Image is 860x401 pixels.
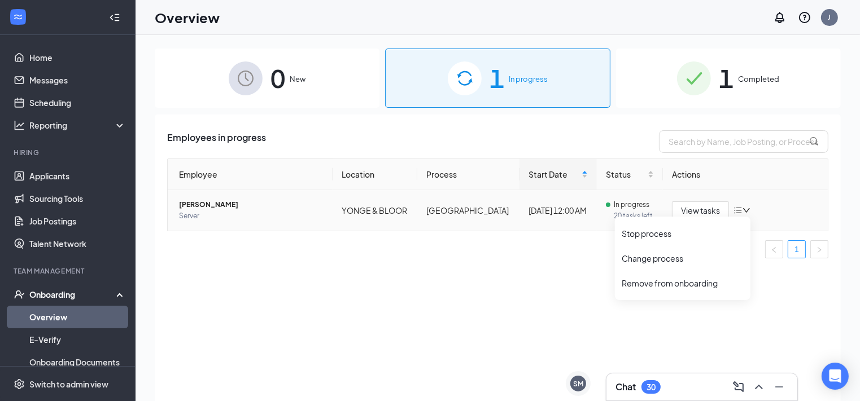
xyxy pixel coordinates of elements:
[29,351,126,373] a: Onboarding Documents
[29,187,126,210] a: Sourcing Tools
[29,69,126,91] a: Messages
[822,363,849,390] div: Open Intercom Messenger
[29,46,126,69] a: Home
[788,240,806,258] li: 1
[743,206,750,214] span: down
[810,240,828,258] li: Next Page
[772,380,786,394] svg: Minimize
[333,190,417,231] td: YONGE & BLOOR
[14,289,25,300] svg: UserCheck
[615,381,636,393] h3: Chat
[529,204,588,217] div: [DATE] 12:00 AM
[29,165,126,187] a: Applicants
[490,59,504,98] span: 1
[614,199,649,210] span: In progress
[647,382,656,392] div: 30
[14,266,124,276] div: Team Management
[719,59,734,98] span: 1
[734,206,743,215] span: bars
[770,378,788,396] button: Minimize
[417,190,520,231] td: [GEOGRAPHIC_DATA]
[529,168,579,180] span: Start Date
[810,240,828,258] button: right
[29,210,126,232] a: Job Postings
[672,201,729,219] button: View tasks
[663,159,828,190] th: Actions
[29,328,126,351] a: E-Verify
[14,120,25,131] svg: Analysis
[606,168,645,180] span: Status
[29,120,126,131] div: Reporting
[659,130,828,153] input: Search by Name, Job Posting, or Process
[29,306,126,328] a: Overview
[333,159,417,190] th: Location
[597,159,663,190] th: Status
[14,148,124,157] div: Hiring
[771,246,778,253] span: left
[417,159,520,190] th: Process
[681,204,720,217] span: View tasks
[622,253,744,264] div: Change process
[109,12,120,23] svg: Collapse
[509,73,548,85] span: In progress
[614,210,654,222] span: 20 tasks left
[738,73,779,85] span: Completed
[732,380,745,394] svg: ComposeMessage
[270,59,285,98] span: 0
[773,11,787,24] svg: Notifications
[168,159,333,190] th: Employee
[29,232,126,255] a: Talent Network
[622,277,744,289] div: Remove from onboarding
[179,199,324,210] span: [PERSON_NAME]
[765,240,783,258] li: Previous Page
[29,289,116,300] div: Onboarding
[828,12,831,22] div: J
[290,73,305,85] span: New
[798,11,811,24] svg: QuestionInfo
[788,241,805,258] a: 1
[573,379,583,389] div: SM
[155,8,220,27] h1: Overview
[12,11,24,23] svg: WorkstreamLogo
[167,130,266,153] span: Employees in progress
[750,378,768,396] button: ChevronUp
[752,380,766,394] svg: ChevronUp
[730,378,748,396] button: ComposeMessage
[29,91,126,114] a: Scheduling
[765,240,783,258] button: left
[14,378,25,390] svg: Settings
[816,246,823,253] span: right
[179,210,324,222] span: Server
[29,378,108,390] div: Switch to admin view
[622,228,744,239] div: Stop process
